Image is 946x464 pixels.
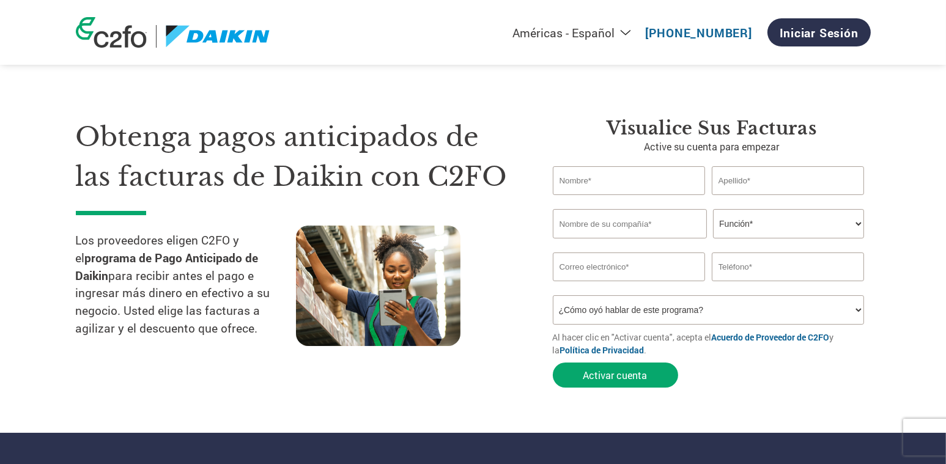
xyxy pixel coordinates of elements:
[553,209,707,238] input: Nombre de su compañía*
[76,17,147,48] img: c2fo logo
[296,226,460,346] img: supply chain worker
[553,196,706,204] div: Invalid first name or first name is too long
[553,240,865,248] div: Invalid company name or company name is too long
[713,209,864,238] select: Title/Role
[712,252,865,281] input: Teléfono*
[712,196,865,204] div: Invalid last name or last name is too long
[553,166,706,195] input: Nombre*
[712,282,865,290] div: Inavlid Phone Number
[712,331,830,343] a: Acuerdo de Proveedor de C2FO
[553,363,678,388] button: Activar cuenta
[166,25,271,48] img: Daikin
[553,117,871,139] h3: Visualice sus facturas
[76,250,259,283] strong: programa de Pago Anticipado de Daikin
[553,282,706,290] div: Inavlid Email Address
[76,232,296,337] p: Los proveedores eligen C2FO y el para recibir antes el pago e ingresar más dinero en efectivo a s...
[553,139,871,154] p: Active su cuenta para empezar
[560,344,645,356] a: Política de Privacidad
[645,25,752,40] a: [PHONE_NUMBER]
[553,252,706,281] input: Invalid Email format
[553,331,871,356] p: Al hacer clic en "Activar cuenta", acepta el y la .
[712,166,865,195] input: Apellido*
[767,18,871,46] a: Iniciar sesión
[76,117,516,196] h1: Obtenga pagos anticipados de las facturas de Daikin con C2FO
